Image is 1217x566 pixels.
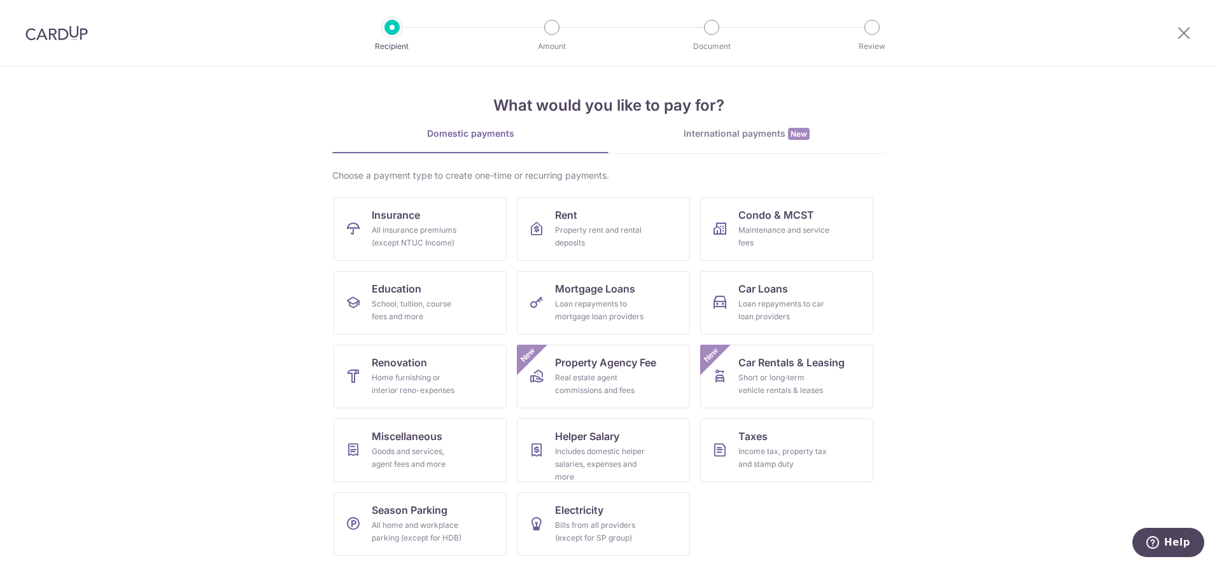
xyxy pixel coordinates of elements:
[25,25,88,41] img: CardUp
[555,298,647,323] div: Loan repayments to mortgage loan providers
[555,281,635,296] span: Mortgage Loans
[555,207,577,223] span: Rent
[700,271,873,335] a: Car LoansLoan repayments to car loan providers
[738,207,814,223] span: Condo & MCST
[332,127,608,140] div: Domestic payments
[1132,528,1204,560] iframe: Opens a widget where you can find more information
[372,502,447,518] span: Season Parking
[738,429,768,444] span: Taxes
[738,224,830,249] div: Maintenance and service fees
[738,445,830,471] div: Income tax, property tax and stamp duty
[517,345,690,408] a: Property Agency FeeReal estate agent commissions and feesNew
[701,345,722,366] span: New
[372,281,421,296] span: Education
[372,355,427,370] span: Renovation
[334,271,507,335] a: EducationSchool, tuition, course fees and more
[738,281,788,296] span: Car Loans
[517,345,538,366] span: New
[665,40,759,53] p: Document
[608,127,885,141] div: International payments
[332,94,885,117] h4: What would you like to pay for?
[555,429,619,444] span: Helper Salary
[517,492,690,556] a: ElectricityBills from all providers (except for SP group)
[555,224,647,249] div: Property rent and rental deposits
[825,40,919,53] p: Review
[372,298,463,323] div: School, tuition, course fees and more
[332,169,885,182] div: Choose a payment type to create one-time or recurring payments.
[555,445,647,483] div: Includes domestic helper salaries, expenses and more
[738,298,830,323] div: Loan repayments to car loan providers
[372,445,463,471] div: Goods and services, agent fees and more
[334,345,507,408] a: RenovationHome furnishing or interior reno-expenses
[517,418,690,482] a: Helper SalaryIncludes domestic helper salaries, expenses and more
[372,429,442,444] span: Miscellaneous
[555,519,647,544] div: Bills from all providers (except for SP group)
[738,371,830,397] div: Short or long‑term vehicle rentals & leases
[788,128,810,140] span: New
[555,502,603,518] span: Electricity
[334,492,507,556] a: Season ParkingAll home and workplace parking (except for HDB)
[517,271,690,335] a: Mortgage LoansLoan repayments to mortgage loan providers
[700,418,873,482] a: TaxesIncome tax, property tax and stamp duty
[555,371,647,397] div: Real estate agent commissions and fees
[738,355,845,370] span: Car Rentals & Leasing
[372,224,463,249] div: All insurance premiums (except NTUC Income)
[372,207,420,223] span: Insurance
[517,197,690,261] a: RentProperty rent and rental deposits
[372,519,463,544] div: All home and workplace parking (except for HDB)
[555,355,656,370] span: Property Agency Fee
[372,371,463,397] div: Home furnishing or interior reno-expenses
[345,40,439,53] p: Recipient
[334,418,507,482] a: MiscellaneousGoods and services, agent fees and more
[700,197,873,261] a: Condo & MCSTMaintenance and service fees
[334,197,507,261] a: InsuranceAll insurance premiums (except NTUC Income)
[505,40,599,53] p: Amount
[700,345,873,408] a: Car Rentals & LeasingShort or long‑term vehicle rentals & leasesNew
